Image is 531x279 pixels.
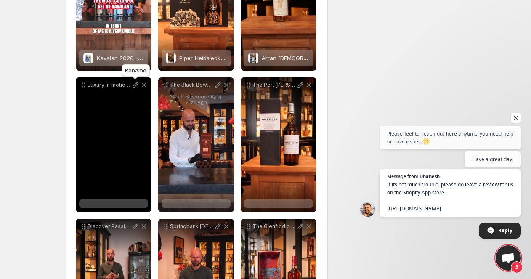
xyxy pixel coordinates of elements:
[387,130,513,146] span: Please feel to reach out here anytime you need help or have issues.
[419,174,440,178] span: Dhanesh
[498,223,512,238] span: Reply
[88,223,131,230] p: Discover Passimoncello The essence of Italian sunshine bottled in [GEOGRAPHIC_DATA] Passimoncello...
[387,181,513,213] span: If its not much trouble, please do leave a review for us on the Shopify App store.
[496,245,521,271] div: Open chat
[179,55,329,61] span: Piper-Heidsieck Rare - Millésime 2013 - Champagne Brut
[387,174,418,178] span: Message from
[158,77,234,212] div: The Black Bowmore 1964 [DEMOGRAPHIC_DATA] bottled in [DATE] marks the pinnacle of the iconic Blac...
[241,77,316,212] div: The Port [PERSON_NAME] The legendary silent gem of Islay [GEOGRAPHIC_DATA][PERSON_NAME] located o...
[511,261,523,273] span: 3
[170,82,214,88] p: The Black Bowmore 1964 [DEMOGRAPHIC_DATA] bottled in [DATE] marks the pinnacle of the iconic Blac...
[472,155,513,163] span: Have a great day.
[252,223,296,230] p: The Glenfiddich Grand Chteau [DEMOGRAPHIC_DATA] where Speyside heritage meets Bordeaux Grandeur T...
[252,82,296,88] p: The Port [PERSON_NAME] The legendary silent gem of Islay [GEOGRAPHIC_DATA][PERSON_NAME] located o...
[170,223,214,230] p: Springbank [DEMOGRAPHIC_DATA] a rarity from [GEOGRAPHIC_DATA] From the heart of [GEOGRAPHIC_DATA]...
[97,55,276,61] span: Kavalan 2020 - Artist Series - [PERSON_NAME] - 4x 1000ml (full set)
[88,82,131,88] p: Luxury in motion Glenfiddich [DEMOGRAPHIC_DATA] Suspended Time unboxing experience This exception...
[76,77,151,212] div: Luxury in motion Glenfiddich [DEMOGRAPHIC_DATA] Suspended Time unboxing experience This exception...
